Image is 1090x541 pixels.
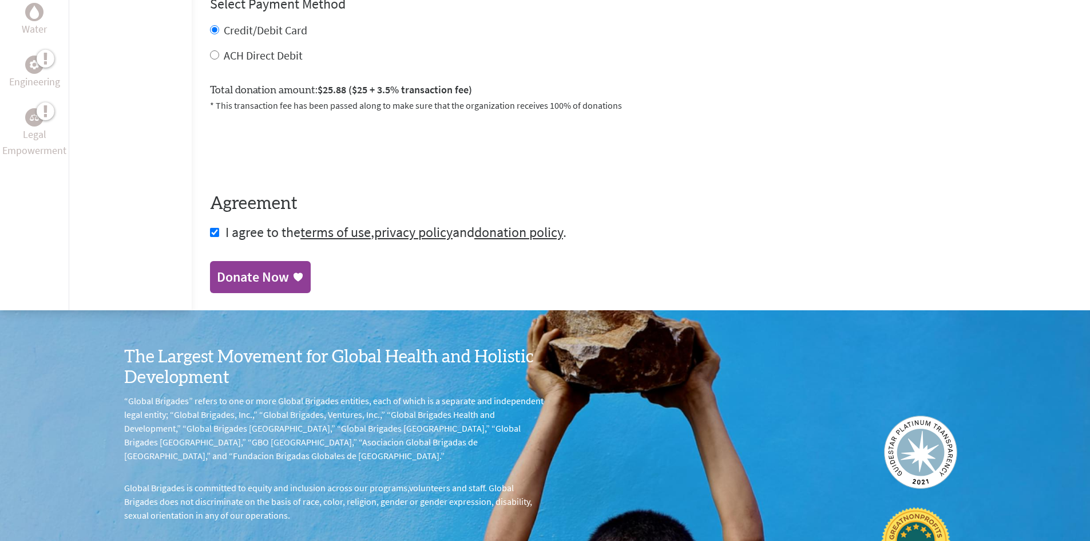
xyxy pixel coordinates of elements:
[9,56,60,90] a: EngineeringEngineering
[300,223,371,241] a: terms of use
[9,74,60,90] p: Engineering
[225,223,566,241] span: I agree to the , and .
[2,108,66,159] a: Legal EmpowermentLegal Empowerment
[124,481,545,522] p: Global Brigades is committed to equity and inclusion across our programs,volunteers and staff. Gl...
[30,114,39,121] img: Legal Empowerment
[374,223,453,241] a: privacy policy
[22,21,47,37] p: Water
[210,261,311,293] a: Donate Now
[25,3,43,21] div: Water
[25,108,43,127] div: Legal Empowerment
[210,82,472,98] label: Total donation amount:
[217,268,289,286] div: Donate Now
[124,347,545,388] h3: The Largest Movement for Global Health and Holistic Development
[210,126,384,171] iframe: reCAPTCHA
[318,83,472,96] span: $25.88 ($25 + 3.5% transaction fee)
[210,98,1072,112] p: * This transaction fee has been passed along to make sure that the organization receives 100% of ...
[2,127,66,159] p: Legal Empowerment
[22,3,47,37] a: WaterWater
[224,23,307,37] label: Credit/Debit Card
[474,223,563,241] a: donation policy
[224,48,303,62] label: ACH Direct Debit
[210,194,1072,214] h4: Agreement
[30,60,39,69] img: Engineering
[124,394,545,463] p: “Global Brigades” refers to one or more Global Brigades entities, each of which is a separate and...
[25,56,43,74] div: Engineering
[30,5,39,18] img: Water
[884,416,957,489] img: Guidestar 2019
